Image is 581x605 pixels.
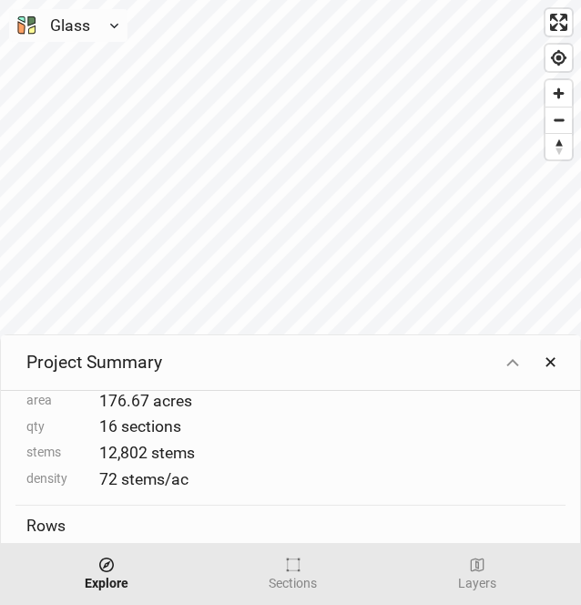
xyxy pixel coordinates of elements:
span: sections [121,415,181,438]
h4: Rows [26,517,555,536]
button: Zoom in [545,80,572,107]
button: ✕ [535,346,566,379]
button: Reset bearing to north [545,133,572,159]
div: 72 [26,468,555,491]
button: Layers [450,550,505,598]
div: qty [26,418,90,436]
button: Sections [260,550,325,598]
button: Enter fullscreen [545,9,572,36]
button: Explore [76,550,137,598]
div: 12,802 [26,442,555,465]
span: Reset bearing to north [545,134,572,159]
div: 176.67 [26,390,555,413]
div: stems [26,444,90,462]
button: Zoom out [545,107,572,133]
h3: Project Summary [15,352,173,373]
div: area [26,392,90,410]
span: acres [153,390,192,413]
div: 16 [26,415,555,438]
div: density [26,470,90,488]
button: Glass [9,9,127,42]
div: Glass [50,14,90,37]
button: Find my location [545,45,572,71]
span: stems/ac [121,468,189,491]
span: stems [151,442,195,465]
